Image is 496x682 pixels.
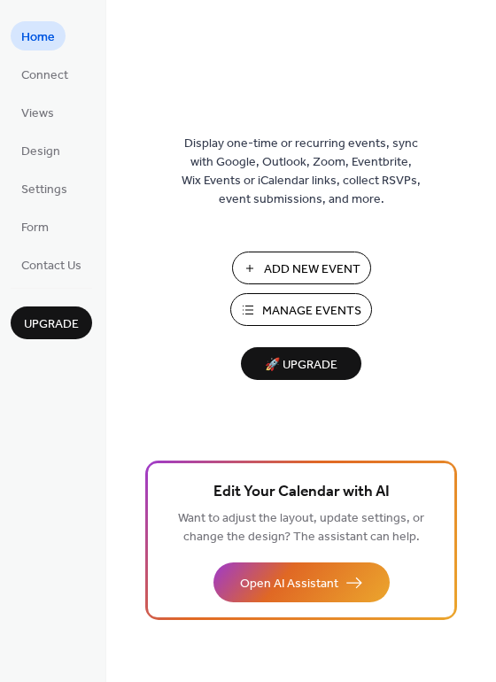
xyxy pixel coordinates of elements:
[232,252,371,284] button: Add New Event
[213,562,390,602] button: Open AI Assistant
[182,135,421,209] span: Display one-time or recurring events, sync with Google, Outlook, Zoom, Eventbrite, Wix Events or ...
[21,257,81,275] span: Contact Us
[24,315,79,334] span: Upgrade
[262,302,361,321] span: Manage Events
[21,28,55,47] span: Home
[241,347,361,380] button: 🚀 Upgrade
[21,66,68,85] span: Connect
[21,181,67,199] span: Settings
[11,306,92,339] button: Upgrade
[11,21,66,50] a: Home
[240,575,338,593] span: Open AI Assistant
[11,59,79,89] a: Connect
[11,250,92,279] a: Contact Us
[213,480,390,505] span: Edit Your Calendar with AI
[264,260,360,279] span: Add New Event
[21,219,49,237] span: Form
[11,136,71,165] a: Design
[11,174,78,203] a: Settings
[11,97,65,127] a: Views
[178,507,424,549] span: Want to adjust the layout, update settings, or change the design? The assistant can help.
[11,212,59,241] a: Form
[230,293,372,326] button: Manage Events
[252,353,351,377] span: 🚀 Upgrade
[21,143,60,161] span: Design
[21,105,54,123] span: Views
